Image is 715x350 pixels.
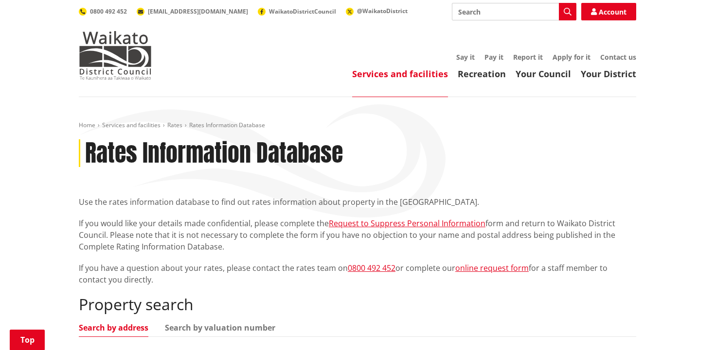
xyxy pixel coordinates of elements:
[165,324,275,332] a: Search by valuation number
[455,263,529,273] a: online request form
[513,52,543,62] a: Report it
[357,7,408,15] span: @WaikatoDistrict
[79,7,127,16] a: 0800 492 452
[269,7,336,16] span: WaikatoDistrictCouncil
[167,121,182,129] a: Rates
[258,7,336,16] a: WaikatoDistrictCouncil
[600,52,636,62] a: Contact us
[553,52,590,62] a: Apply for it
[329,218,485,229] a: Request to Suppress Personal Information
[79,262,636,285] p: If you have a question about your rates, please contact the rates team on or complete our for a s...
[102,121,161,129] a: Services and facilities
[79,295,636,314] h2: Property search
[79,217,636,252] p: If you would like your details made confidential, please complete the form and return to Waikato ...
[581,3,636,20] a: Account
[516,68,571,80] a: Your Council
[90,7,127,16] span: 0800 492 452
[452,3,576,20] input: Search input
[79,31,152,80] img: Waikato District Council - Te Kaunihera aa Takiwaa o Waikato
[79,324,148,332] a: Search by address
[79,196,636,208] p: Use the rates information database to find out rates information about property in the [GEOGRAPHI...
[148,7,248,16] span: [EMAIL_ADDRESS][DOMAIN_NAME]
[348,263,395,273] a: 0800 492 452
[456,52,475,62] a: Say it
[79,121,95,129] a: Home
[581,68,636,80] a: Your District
[79,121,636,130] nav: breadcrumb
[458,68,506,80] a: Recreation
[137,7,248,16] a: [EMAIL_ADDRESS][DOMAIN_NAME]
[484,52,503,62] a: Pay it
[352,68,448,80] a: Services and facilities
[85,139,343,167] h1: Rates Information Database
[346,7,408,15] a: @WaikatoDistrict
[10,330,45,350] a: Top
[189,121,265,129] span: Rates Information Database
